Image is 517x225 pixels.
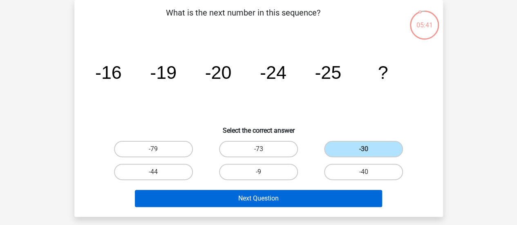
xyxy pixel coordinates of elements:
tspan: -25 [315,62,341,82]
tspan: -16 [95,62,121,82]
p: What is the next number in this sequence? [87,7,399,31]
button: Next Question [135,190,382,207]
label: -9 [219,164,298,180]
label: -73 [219,141,298,157]
tspan: -20 [205,62,231,82]
h6: Select the correct answer [87,120,430,134]
tspan: -24 [260,62,286,82]
tspan: -19 [150,62,177,82]
div: 05:41 [409,10,440,30]
tspan: ? [378,62,388,82]
label: -40 [324,164,403,180]
label: -30 [324,141,403,157]
label: -44 [114,164,193,180]
label: -79 [114,141,193,157]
